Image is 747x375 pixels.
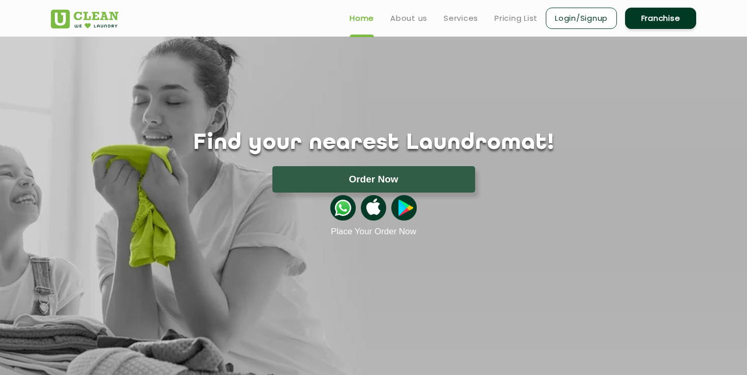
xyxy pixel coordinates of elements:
h1: Find your nearest Laundromat! [43,131,704,156]
a: Place Your Order Now [331,227,416,237]
button: Order Now [272,166,475,193]
a: Home [350,12,374,24]
a: About us [390,12,427,24]
img: playstoreicon.png [391,195,417,221]
a: Services [444,12,478,24]
img: UClean Laundry and Dry Cleaning [51,10,118,28]
img: whatsappicon.png [330,195,356,221]
img: apple-icon.png [361,195,386,221]
a: Login/Signup [546,8,617,29]
a: Franchise [625,8,696,29]
a: Pricing List [494,12,538,24]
